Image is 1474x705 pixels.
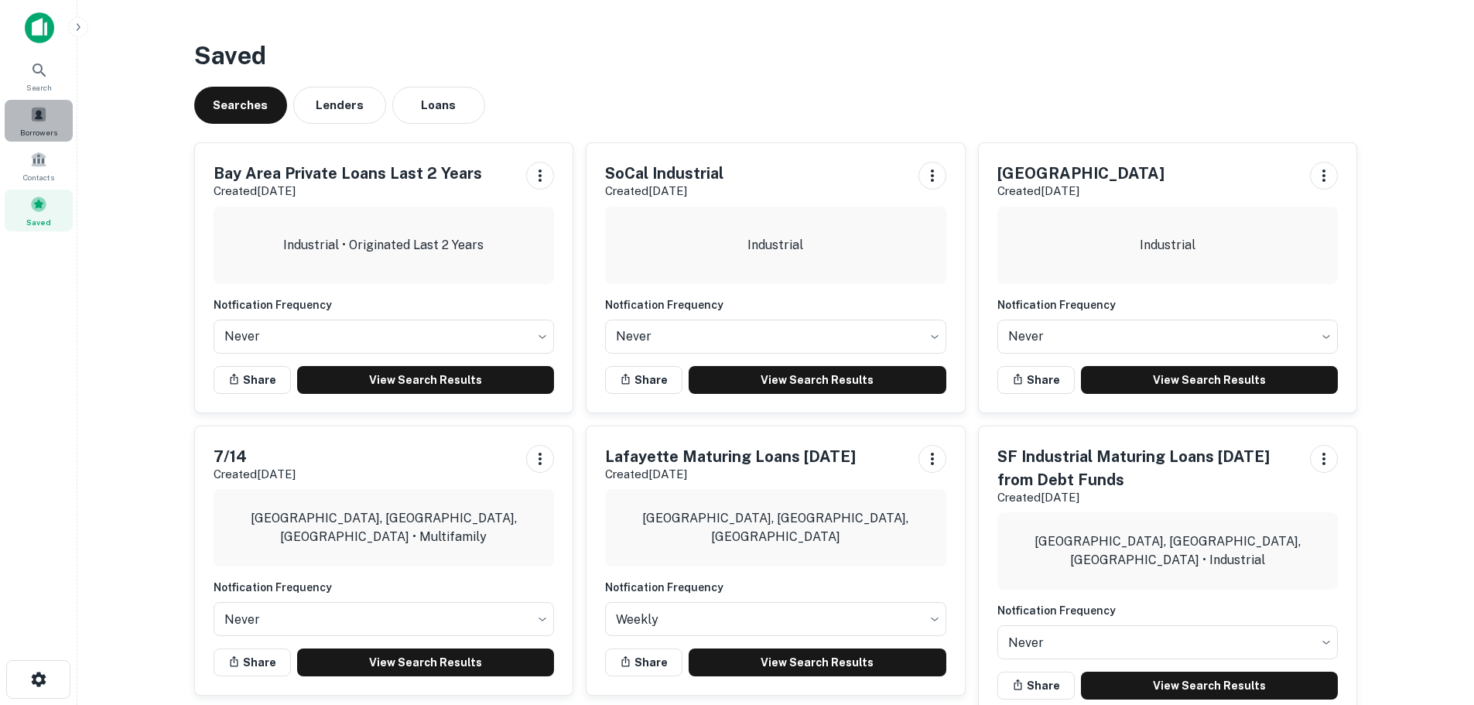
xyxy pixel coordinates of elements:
[214,182,482,200] p: Created [DATE]
[5,100,73,142] a: Borrowers
[605,366,682,394] button: Share
[25,12,54,43] img: capitalize-icon.png
[23,171,54,183] span: Contacts
[297,649,555,676] a: View Search Results
[214,445,296,468] h5: 7/14
[605,162,723,185] h5: SoCal Industrial
[214,579,555,596] h6: Notfication Frequency
[214,315,555,358] div: Without label
[997,182,1164,200] p: Created [DATE]
[997,488,1298,507] p: Created [DATE]
[26,81,52,94] span: Search
[392,87,485,124] button: Loans
[997,162,1164,185] h5: [GEOGRAPHIC_DATA]
[997,445,1298,491] h5: SF Industrial Maturing Loans [DATE] from Debt Funds
[605,445,856,468] h5: Lafayette Maturing Loans [DATE]
[605,597,946,641] div: Without label
[5,145,73,187] a: Contacts
[1081,366,1339,394] a: View Search Results
[1081,672,1339,700] a: View Search Results
[605,315,946,358] div: Without label
[689,649,946,676] a: View Search Results
[997,602,1339,619] h6: Notfication Frequency
[214,162,482,185] h5: Bay Area Private Loans Last 2 Years
[283,236,484,255] p: Industrial • Originated Last 2 Years
[293,87,386,124] button: Lenders
[5,190,73,231] a: Saved
[214,465,296,484] p: Created [DATE]
[214,366,291,394] button: Share
[297,366,555,394] a: View Search Results
[605,465,856,484] p: Created [DATE]
[605,182,723,200] p: Created [DATE]
[997,672,1075,700] button: Share
[605,649,682,676] button: Share
[997,315,1339,358] div: Without label
[214,597,555,641] div: Without label
[605,579,946,596] h6: Notfication Frequency
[605,296,946,313] h6: Notfication Frequency
[617,509,934,546] p: [GEOGRAPHIC_DATA], [GEOGRAPHIC_DATA], [GEOGRAPHIC_DATA]
[26,216,51,228] span: Saved
[5,55,73,97] a: Search
[1140,236,1195,255] p: Industrial
[1010,532,1326,570] p: [GEOGRAPHIC_DATA], [GEOGRAPHIC_DATA], [GEOGRAPHIC_DATA] • Industrial
[747,236,803,255] p: Industrial
[20,126,57,139] span: Borrowers
[194,87,287,124] button: Searches
[214,296,555,313] h6: Notfication Frequency
[689,366,946,394] a: View Search Results
[226,509,542,546] p: [GEOGRAPHIC_DATA], [GEOGRAPHIC_DATA], [GEOGRAPHIC_DATA] • Multifamily
[997,621,1339,664] div: Without label
[997,296,1339,313] h6: Notfication Frequency
[1397,581,1474,655] iframe: Chat Widget
[194,37,1358,74] h3: Saved
[214,649,291,676] button: Share
[997,366,1075,394] button: Share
